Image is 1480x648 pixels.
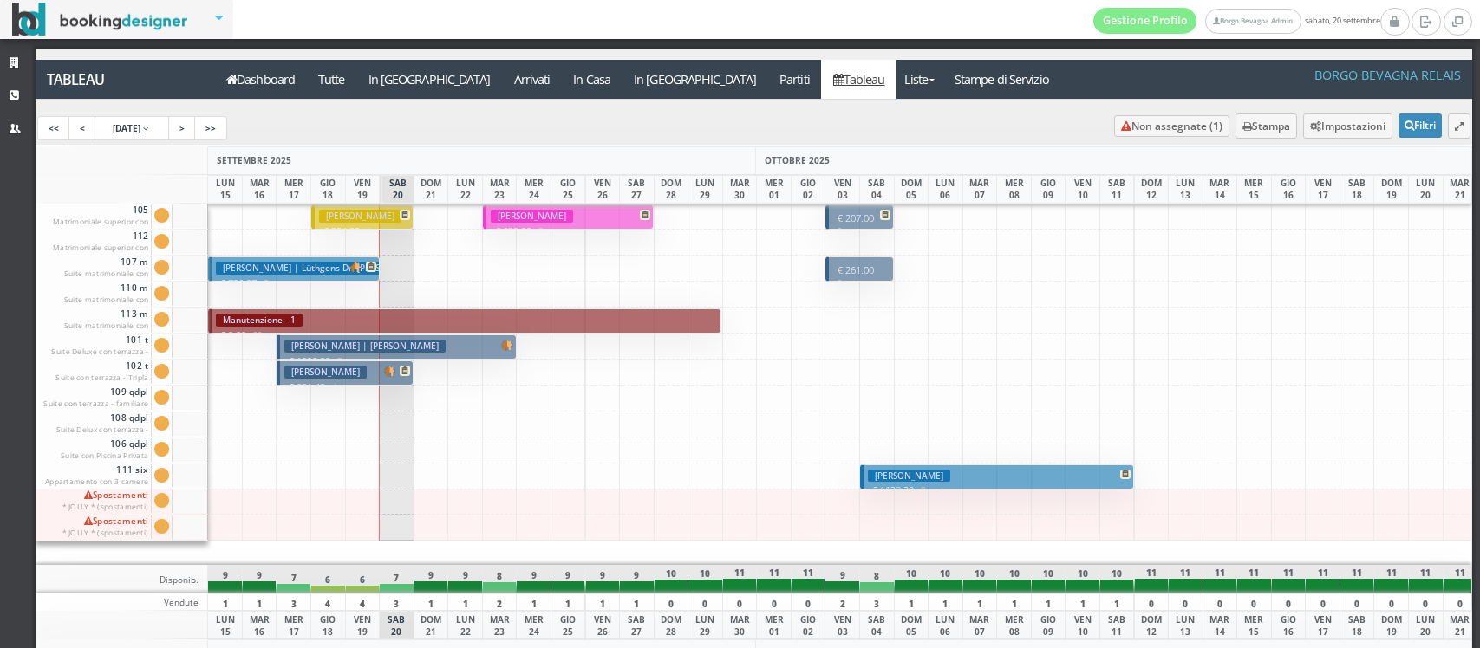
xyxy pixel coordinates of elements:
[1065,611,1100,639] div: VEN 10
[1134,593,1170,611] div: 0
[53,217,149,238] small: Matrimoniale superior con terrazza
[12,3,188,36] img: BookingDesigner.com
[207,565,243,593] div: 9
[791,611,826,639] div: GIO 02
[483,204,654,230] button: [PERSON_NAME] € 630.00 5 notti
[688,593,723,611] div: 0
[360,226,389,237] small: 3 notti
[217,154,291,166] span: SETTEMBRE 2025
[551,175,586,204] div: GIO 25
[482,565,518,593] div: 8
[928,593,963,611] div: 1
[619,565,655,593] div: 9
[1305,593,1340,611] div: 0
[962,611,998,639] div: MAR 07
[1443,565,1478,593] div: 11
[68,116,96,140] a: <
[722,175,758,204] div: MAR 30
[825,565,860,593] div: 9
[585,175,621,204] div: VEN 26
[1065,175,1100,204] div: VEN 10
[1340,593,1375,611] div: 0
[447,593,483,611] div: 1
[516,175,551,204] div: MER 24
[168,116,196,140] a: >
[894,565,929,593] div: 10
[1168,593,1203,611] div: 0
[654,611,689,639] div: DOM 28
[894,593,929,611] div: 1
[1408,565,1444,593] div: 11
[1213,119,1219,133] b: 1
[1134,611,1170,639] div: DOM 12
[349,262,362,273] img: room-undefined.png
[942,60,1060,99] a: Stampe di Servizio
[1065,565,1100,593] div: 10
[1271,593,1307,611] div: 0
[208,256,379,282] button: [PERSON_NAME] | Lüthgens Dr. [PERSON_NAME] € 796.97 7 notti
[1203,611,1238,639] div: MAR 14
[51,347,148,368] small: Suite Deluxe con terrazza - Tripla
[1408,175,1444,204] div: LUN 20
[1065,593,1100,611] div: 1
[722,593,758,611] div: 0
[1031,565,1066,593] div: 10
[55,373,148,382] small: Suite con terrazza - Tripla
[996,175,1032,204] div: MER 08
[688,565,723,593] div: 10
[242,611,277,639] div: MAR 16
[825,593,860,611] div: 2
[277,334,516,360] button: [PERSON_NAME] | [PERSON_NAME] € 1220.00 7 notti
[1203,565,1238,593] div: 11
[1031,611,1066,639] div: GIO 09
[345,593,381,611] div: 4
[928,175,963,204] div: LUN 06
[277,360,414,386] button: [PERSON_NAME] € 931.40 4 notti
[1305,175,1340,204] div: VEN 17
[379,593,414,611] div: 3
[756,611,792,639] div: MER 01
[379,565,414,593] div: 7
[307,60,357,99] a: Tutte
[502,60,562,99] a: Arrivati
[1134,565,1170,593] div: 11
[1203,175,1238,204] div: MAR 14
[688,175,723,204] div: LUN 29
[860,464,1134,489] button: [PERSON_NAME] € 1123.20 8 notti
[859,175,895,204] div: SAB 04
[53,360,151,384] span: 102 t
[1443,593,1478,611] div: 0
[928,611,963,639] div: LUN 06
[381,175,414,204] div: SAB 20
[756,565,792,593] div: 11
[859,565,895,593] div: 8
[654,593,689,611] div: 0
[39,256,152,282] span: 107 m
[1203,593,1238,611] div: 0
[242,565,277,593] div: 9
[516,593,551,611] div: 1
[1443,611,1478,639] div: MAR 21
[756,175,792,204] div: MER 01
[215,60,307,99] a: Dashboard
[414,593,449,611] div: 1
[208,308,721,334] button: Manutenzione - 1 € 0.00 28 notti
[1236,593,1272,611] div: 0
[619,593,655,611] div: 1
[482,611,518,639] div: MAR 23
[894,611,929,639] div: DOM 05
[56,424,149,446] small: Suite Delux con terrazza - familiare
[551,611,586,639] div: GIO 25
[859,611,895,639] div: SAB 04
[516,611,551,639] div: MER 24
[447,611,483,639] div: LUN 22
[1168,565,1203,593] div: 11
[1373,593,1409,611] div: 0
[62,528,149,537] small: * JOLLY * (spostamenti)
[310,611,346,639] div: GIO 18
[36,60,215,99] a: Tableau
[43,399,148,408] small: Suite con terrazza - familiare
[60,489,152,513] span: Spostamenti
[838,213,881,238] small: 2 notti
[39,308,152,334] span: 113 m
